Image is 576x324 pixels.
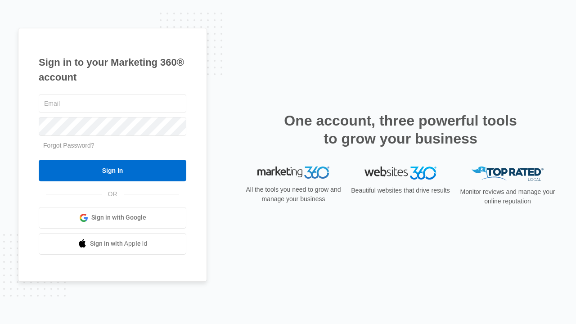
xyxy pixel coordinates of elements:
[364,166,436,180] img: Websites 360
[39,160,186,181] input: Sign In
[281,112,520,148] h2: One account, three powerful tools to grow your business
[39,233,186,255] a: Sign in with Apple Id
[457,187,558,206] p: Monitor reviews and manage your online reputation
[39,94,186,113] input: Email
[91,213,146,222] span: Sign in with Google
[350,186,451,195] p: Beautiful websites that drive results
[39,207,186,229] a: Sign in with Google
[243,185,344,204] p: All the tools you need to grow and manage your business
[257,166,329,179] img: Marketing 360
[39,55,186,85] h1: Sign in to your Marketing 360® account
[90,239,148,248] span: Sign in with Apple Id
[102,189,124,199] span: OR
[43,142,94,149] a: Forgot Password?
[472,166,544,181] img: Top Rated Local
